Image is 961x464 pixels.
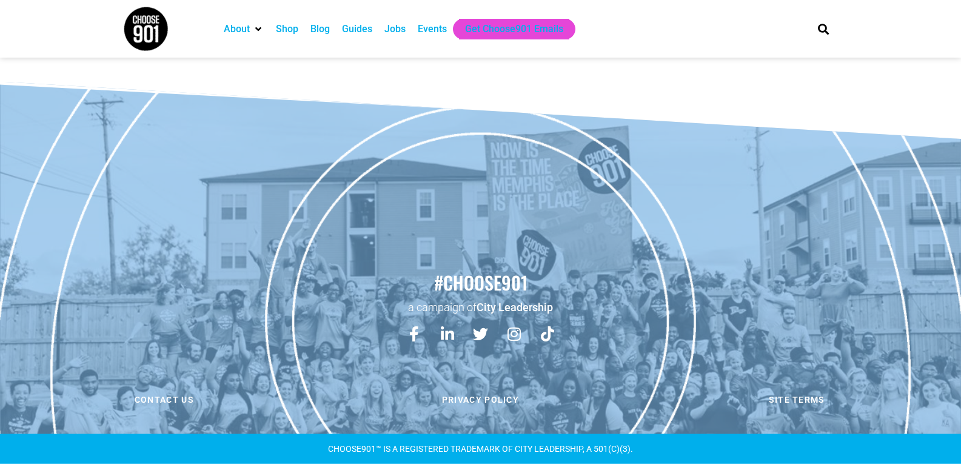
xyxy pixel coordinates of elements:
a: Events [418,22,447,36]
div: Search [813,19,833,39]
div: CHOOSE901™ is a registered TRADEMARK OF CITY LEADERSHIP, A 501(C)(3). [123,445,839,453]
a: Get Choose901 Emails [465,22,563,36]
a: City Leadership [477,301,553,314]
a: Blog [310,22,330,36]
div: About [218,19,270,39]
a: About [224,22,250,36]
a: Privacy Policy [326,387,636,412]
a: Jobs [384,22,406,36]
a: Site Terms [641,387,952,412]
a: Shop [276,22,298,36]
span: Privacy Policy [442,395,519,404]
nav: Main nav [218,19,797,39]
p: a campaign of [6,300,955,315]
span: Site Terms [769,395,825,404]
a: Guides [342,22,372,36]
a: Contact us [9,387,320,412]
h2: #choose901 [6,270,955,295]
span: Contact us [135,395,194,404]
